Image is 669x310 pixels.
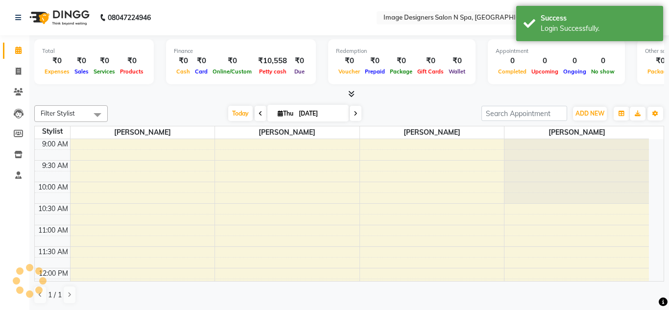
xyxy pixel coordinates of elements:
div: Login Successfully. [541,24,656,34]
span: Prepaid [362,68,387,75]
div: ₹0 [446,55,468,67]
div: Finance [174,47,308,55]
div: Redemption [336,47,468,55]
span: Gift Cards [415,68,446,75]
span: [PERSON_NAME] [71,126,215,139]
span: Upcoming [529,68,561,75]
div: ₹0 [210,55,254,67]
div: 10:00 AM [36,182,70,192]
input: 2025-09-04 [296,106,345,121]
span: Today [228,106,253,121]
div: 12:00 PM [37,268,70,279]
button: ADD NEW [573,107,607,120]
span: Online/Custom [210,68,254,75]
span: Cash [174,68,192,75]
span: No show [589,68,617,75]
span: [PERSON_NAME] [215,126,359,139]
span: Due [292,68,307,75]
div: ₹0 [72,55,91,67]
span: Voucher [336,68,362,75]
span: [PERSON_NAME] [504,126,649,139]
div: 10:30 AM [36,204,70,214]
span: Services [91,68,118,75]
div: Success [541,13,656,24]
div: 0 [496,55,529,67]
div: 0 [529,55,561,67]
span: Products [118,68,146,75]
span: Filter Stylist [41,109,75,117]
div: ₹0 [291,55,308,67]
div: Total [42,47,146,55]
span: Card [192,68,210,75]
input: Search Appointment [481,106,567,121]
div: ₹0 [118,55,146,67]
div: ₹0 [362,55,387,67]
div: ₹0 [336,55,362,67]
div: Appointment [496,47,617,55]
span: Sales [72,68,91,75]
div: 0 [561,55,589,67]
span: Ongoing [561,68,589,75]
span: ADD NEW [575,110,604,117]
span: Petty cash [257,68,289,75]
div: 11:30 AM [36,247,70,257]
div: Stylist [35,126,70,137]
div: ₹0 [174,55,192,67]
div: 11:00 AM [36,225,70,236]
div: ₹10,558 [254,55,291,67]
span: Wallet [446,68,468,75]
span: Expenses [42,68,72,75]
span: Thu [275,110,296,117]
span: Completed [496,68,529,75]
div: 9:00 AM [40,139,70,149]
span: Package [387,68,415,75]
span: [PERSON_NAME] [360,126,504,139]
div: ₹0 [91,55,118,67]
div: ₹0 [387,55,415,67]
img: logo [25,4,92,31]
div: 0 [589,55,617,67]
div: ₹0 [415,55,446,67]
b: 08047224946 [108,4,151,31]
span: 1 / 1 [48,290,62,300]
div: 9:30 AM [40,161,70,171]
div: ₹0 [192,55,210,67]
div: ₹0 [42,55,72,67]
